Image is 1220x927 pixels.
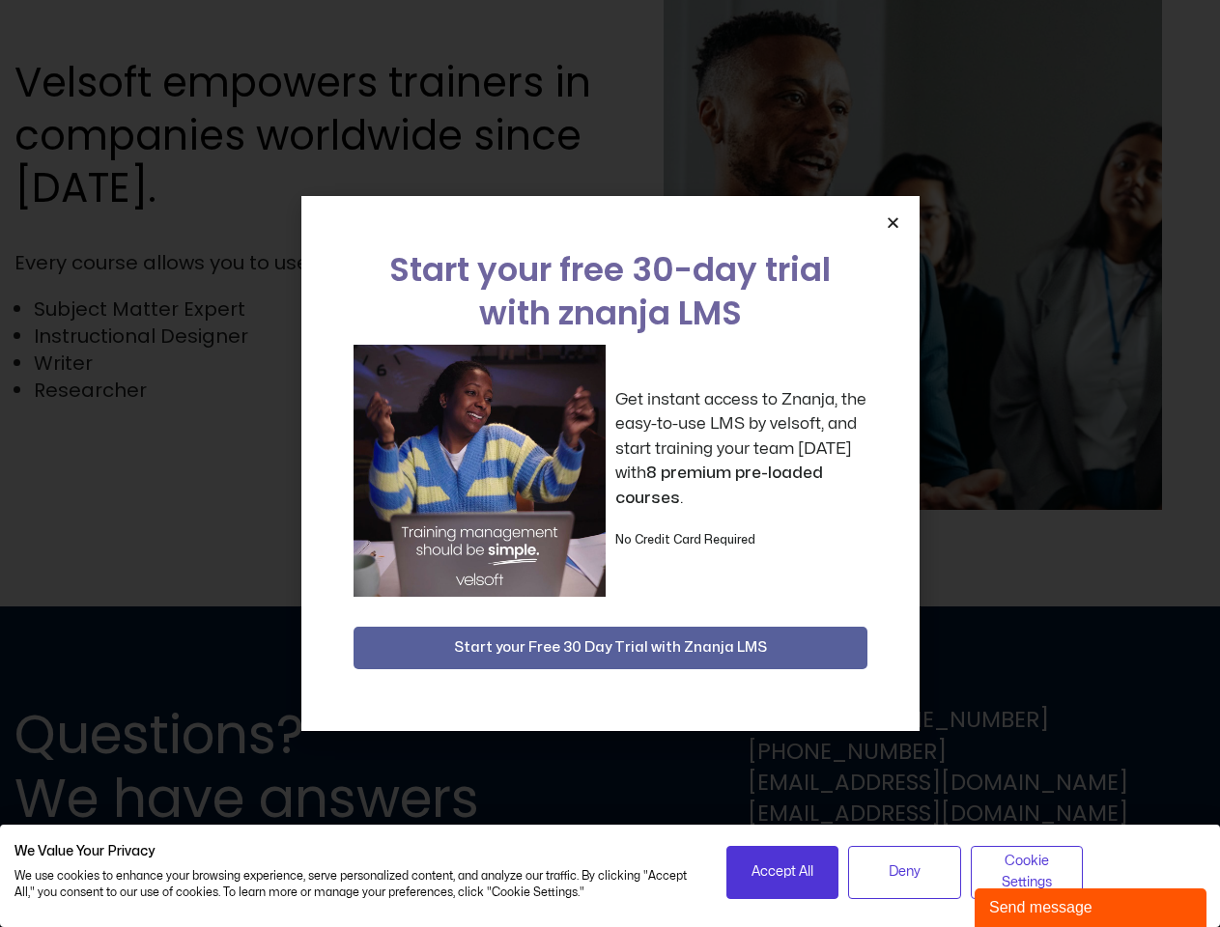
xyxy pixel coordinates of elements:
[726,846,839,899] button: Accept all cookies
[615,387,867,511] p: Get instant access to Znanja, the easy-to-use LMS by velsoft, and start training your team [DATE]...
[354,345,606,597] img: a woman sitting at her laptop dancing
[889,861,921,883] span: Deny
[983,851,1071,894] span: Cookie Settings
[354,248,867,335] h2: Start your free 30-day trial with znanja LMS
[354,627,867,669] button: Start your Free 30 Day Trial with Znanja LMS
[14,868,697,901] p: We use cookies to enhance your browsing experience, serve personalized content, and analyze our t...
[971,846,1084,899] button: Adjust cookie preferences
[752,861,813,883] span: Accept All
[454,636,767,660] span: Start your Free 30 Day Trial with Znanja LMS
[848,846,961,899] button: Deny all cookies
[975,885,1210,927] iframe: chat widget
[886,215,900,230] a: Close
[615,534,755,546] strong: No Credit Card Required
[615,464,823,506] strong: 8 premium pre-loaded courses
[14,843,697,860] h2: We Value Your Privacy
